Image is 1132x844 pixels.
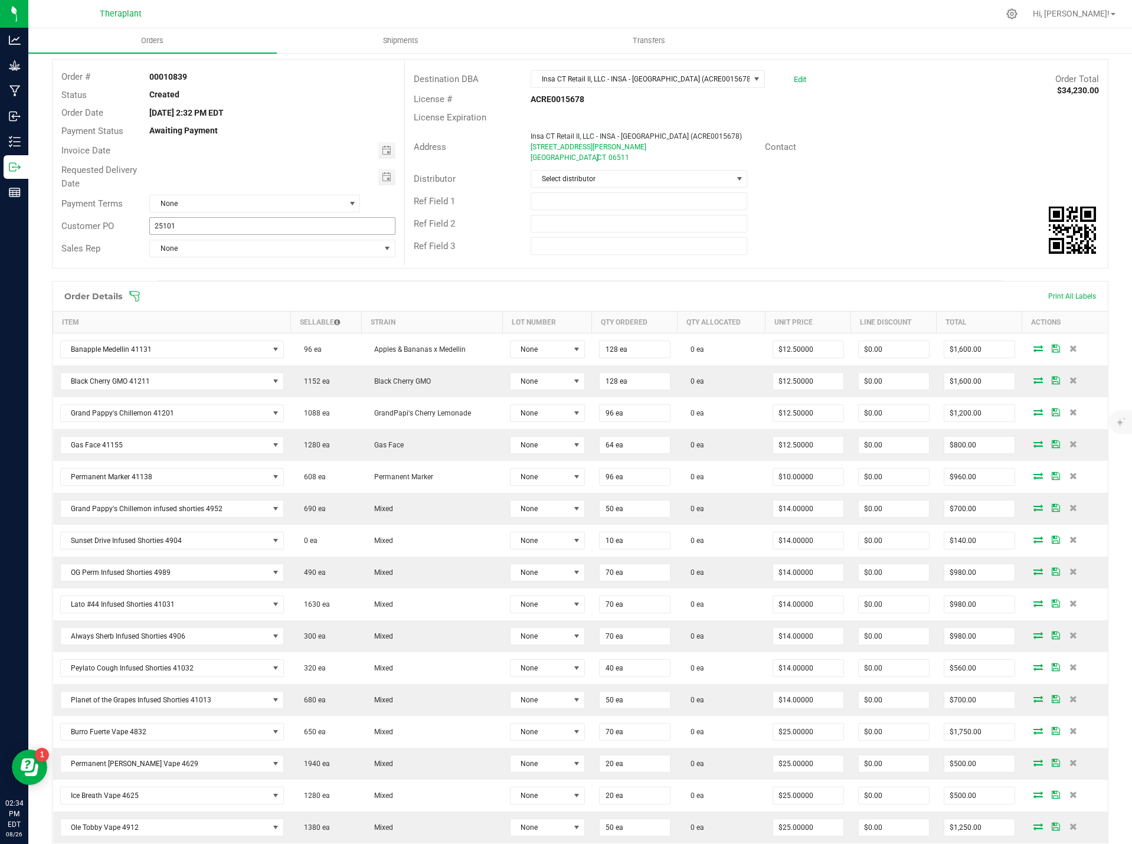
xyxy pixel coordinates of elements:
input: 0 [600,596,670,613]
span: Order Total [1055,74,1099,84]
iframe: Resource center unread badge [35,748,49,762]
th: Strain [361,312,502,333]
span: Delete Order Detail [1065,759,1082,766]
span: 96 ea [298,345,322,354]
input: 0 [944,564,1015,581]
span: Ice Breath Vape 4625 [61,787,269,804]
span: NO DATA FOUND [60,372,284,390]
span: 0 ea [685,728,704,736]
span: NO DATA FOUND [60,723,284,741]
span: NO DATA FOUND [60,627,284,645]
span: 608 ea [298,473,326,481]
span: Invoice Date [61,145,110,156]
span: Delete Order Detail [1065,600,1082,607]
span: Order # [61,71,90,82]
span: Black Cherry GMO 41211 [61,373,269,390]
span: None [511,373,570,390]
span: Save Order Detail [1047,345,1065,352]
span: Save Order Detail [1047,600,1065,607]
span: None [511,469,570,485]
span: 0 ea [685,409,704,417]
span: NO DATA FOUND [60,468,284,486]
span: 0 ea [685,664,704,672]
span: Toggle calendar [378,169,395,185]
span: NO DATA FOUND [60,564,284,581]
span: Hi, [PERSON_NAME]! [1033,9,1110,18]
span: [GEOGRAPHIC_DATA] [531,153,598,162]
span: Save Order Detail [1047,536,1065,543]
span: Save Order Detail [1047,568,1065,575]
input: 0 [773,755,843,772]
span: Save Order Detail [1047,759,1065,766]
span: 690 ea [298,505,326,513]
input: 0 [600,755,670,772]
span: None [150,195,345,212]
span: Permanent Marker 41138 [61,469,269,485]
th: Sellable [291,312,362,333]
span: 0 ea [685,791,704,800]
span: Toggle calendar [378,142,395,159]
span: Permanent Marker [368,473,433,481]
span: None [511,532,570,549]
a: Shipments [277,28,525,53]
input: 0 [944,405,1015,421]
p: 08/26 [5,830,23,839]
input: 0 [944,755,1015,772]
span: Always Sherb Infused Shorties 4906 [61,628,269,645]
span: None [511,787,570,804]
span: GrandPapi's Cherry Lemonade [368,409,471,417]
input: 0 [600,405,670,421]
span: Save Order Detail [1047,440,1065,447]
input: 0 [944,373,1015,390]
input: 0 [600,692,670,708]
input: 0 [859,819,929,836]
span: Delete Order Detail [1065,727,1082,734]
span: Save Order Detail [1047,695,1065,702]
span: Order Date [61,107,103,118]
span: 1380 ea [298,823,330,832]
span: Delete Order Detail [1065,663,1082,670]
span: Mixed [368,696,393,704]
span: None [511,596,570,613]
span: Status [61,90,87,100]
span: Banapple Medellin 41131 [61,341,269,358]
span: Black Cherry GMO [368,377,431,385]
input: 0 [600,628,670,645]
input: 0 [600,341,670,358]
input: 0 [600,564,670,581]
span: License Expiration [414,112,486,123]
th: Total [937,312,1022,333]
span: 0 ea [298,537,318,545]
span: Transfers [617,35,681,46]
span: 06511 [608,153,629,162]
inline-svg: Outbound [9,161,21,173]
span: NO DATA FOUND [60,691,284,709]
div: Manage settings [1005,8,1019,19]
span: Mixed [368,537,393,545]
span: 0 ea [685,505,704,513]
span: Mixed [368,568,393,577]
span: Insa CT Retail II, LLC - INSA - [GEOGRAPHIC_DATA] (ACRE0015678) [531,71,749,87]
span: Requested Delivery Date [61,165,137,189]
span: 0 ea [685,632,704,640]
h1: Order Details [64,292,122,301]
input: 0 [859,373,929,390]
input: 0 [600,724,670,740]
span: Sales Rep [61,243,100,254]
span: Address [414,142,446,152]
strong: Created [149,90,179,99]
span: Mixed [368,664,393,672]
span: Select distributor [531,171,732,187]
span: NO DATA FOUND [60,787,284,804]
input: 0 [600,532,670,549]
img: Scan me! [1049,207,1096,254]
span: Grand Pappy's Chillemon infused shorties 4952 [61,500,269,517]
span: 1152 ea [298,377,330,385]
span: Save Order Detail [1047,663,1065,670]
input: 0 [944,724,1015,740]
span: Planet of the Grapes Infused Shorties 41013 [61,692,269,708]
span: Contact [765,142,796,152]
p: 02:34 PM EDT [5,798,23,830]
span: None [511,564,570,581]
input: 0 [859,341,929,358]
